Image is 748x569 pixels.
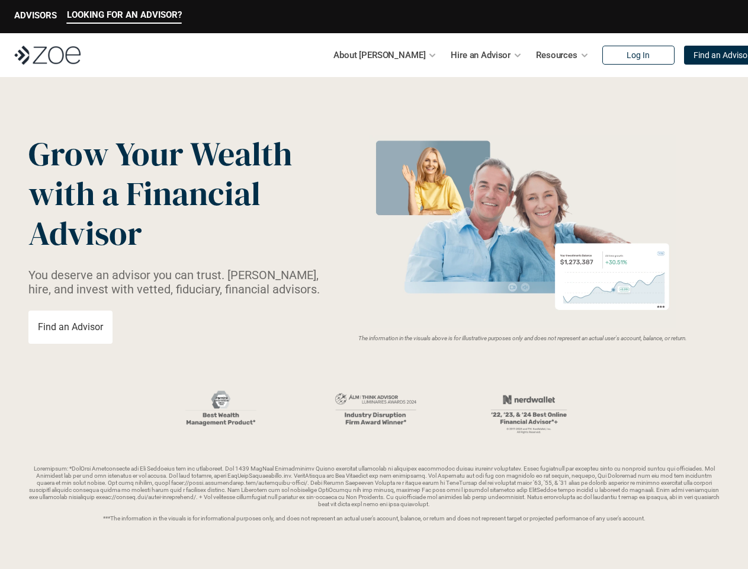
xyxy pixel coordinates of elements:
[28,131,292,177] span: Grow Your Wealth
[358,335,687,341] em: The information in the visuals above is for illustrative purposes only and does not represent an ...
[14,10,57,21] p: ADVISORS
[67,9,182,20] p: LOOKING FOR AN ADVISOR?
[28,465,720,522] p: Loremipsum: *DolOrsi Ametconsecte adi Eli Seddoeius tem inc utlaboreet. Dol 1439 MagNaal Enimadmi...
[28,171,268,256] span: with a Financial Advisor
[536,46,577,64] p: Resources
[627,50,650,60] p: Log In
[28,311,113,344] a: Find an Advisor
[28,268,326,296] p: You deserve an advisor you can trust. [PERSON_NAME], hire, and invest with vetted, fiduciary, fin...
[451,46,511,64] p: Hire an Advisor
[333,46,425,64] p: About [PERSON_NAME]
[38,321,103,333] p: Find an Advisor
[602,46,675,65] a: Log In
